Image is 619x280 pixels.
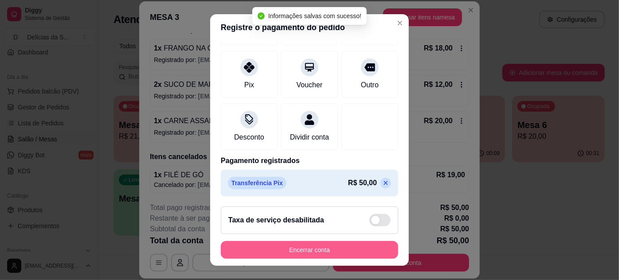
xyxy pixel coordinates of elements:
[228,215,324,226] h2: Taxa de serviço desabilitada
[290,132,329,143] div: Dividir conta
[297,80,323,90] div: Voucher
[244,80,254,90] div: Pix
[221,241,398,259] button: Encerrar conta
[228,177,286,189] p: Transferência Pix
[348,178,377,188] p: R$ 50,00
[234,132,264,143] div: Desconto
[221,156,398,166] p: Pagamento registrados
[268,12,361,19] span: Informações salvas com sucesso!
[210,14,409,41] header: Registre o pagamento do pedido
[258,12,265,19] span: check-circle
[393,16,407,30] button: Close
[361,80,379,90] div: Outro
